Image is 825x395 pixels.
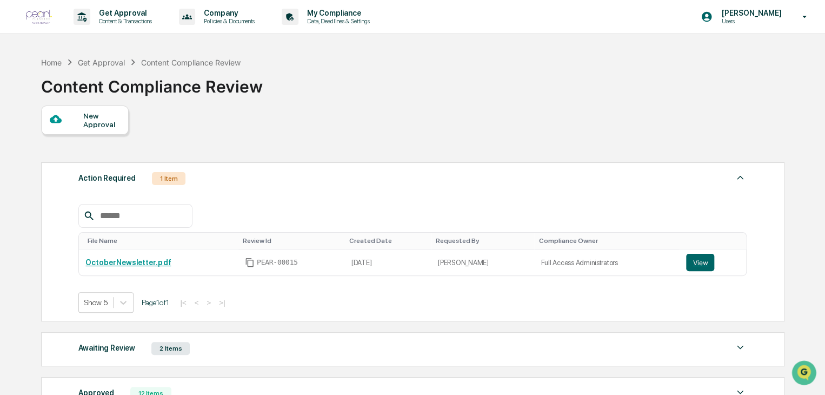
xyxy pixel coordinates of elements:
td: [PERSON_NAME] [431,249,534,275]
a: 🗄️Attestations [74,132,138,152]
a: OctoberNewsletter.pdf [85,258,171,267]
p: Policies & Documents [195,17,260,25]
a: 🖐️Preclearance [6,132,74,152]
div: 🖐️ [11,137,19,146]
span: Copy Id [245,258,255,267]
p: Get Approval [90,9,157,17]
div: Home [41,58,62,67]
img: logo [26,10,52,24]
div: 🔎 [11,158,19,167]
p: Content & Transactions [90,17,157,25]
span: Page 1 of 1 [142,298,169,307]
td: [DATE] [345,249,431,275]
p: How can we help? [11,23,197,40]
div: Toggle SortBy [243,237,341,245]
iframe: Open customer support [790,359,820,389]
div: Content Compliance Review [141,58,241,67]
span: Pylon [108,183,131,192]
span: Attestations [89,136,134,147]
div: 🗄️ [78,137,87,146]
div: Toggle SortBy [436,237,530,245]
img: 1746055101610-c473b297-6a78-478c-a979-82029cc54cd1 [11,83,30,102]
div: Content Compliance Review [41,68,263,96]
button: |< [177,298,189,307]
button: < [191,298,202,307]
td: Full Access Administrators [534,249,680,275]
div: Action Required [78,171,136,185]
img: caret [734,171,747,184]
img: caret [734,341,747,354]
span: Preclearance [22,136,70,147]
div: New Approval [83,111,119,129]
div: We're available if you need us! [37,94,137,102]
div: Toggle SortBy [88,237,234,245]
span: PEAR-00015 [257,258,298,267]
button: Start new chat [184,86,197,99]
div: Get Approval [78,58,125,67]
a: View [686,254,740,271]
div: Start new chat [37,83,177,94]
div: Awaiting Review [78,341,135,355]
div: Toggle SortBy [538,237,675,245]
a: Powered byPylon [76,183,131,192]
button: View [686,254,714,271]
div: Toggle SortBy [688,237,742,245]
p: Data, Deadlines & Settings [298,17,375,25]
span: Data Lookup [22,157,68,168]
div: 1 Item [152,172,185,185]
a: 🔎Data Lookup [6,153,72,172]
p: Users [713,17,787,25]
button: > [203,298,214,307]
p: My Compliance [298,9,375,17]
div: 2 Items [151,342,190,355]
p: [PERSON_NAME] [713,9,787,17]
div: Toggle SortBy [349,237,427,245]
button: >| [216,298,228,307]
p: Company [195,9,260,17]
